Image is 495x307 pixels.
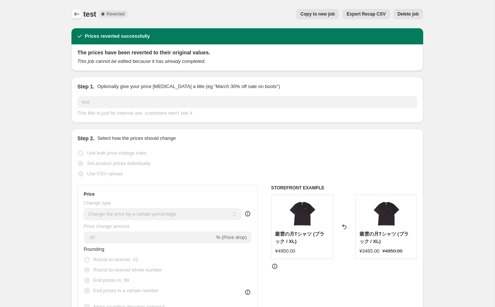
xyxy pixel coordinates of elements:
strike: ¥4950.00 [382,247,402,255]
p: Optionally give your price [MEDICAL_DATA] a title (eg "March 30% off sale on boots") [97,83,280,90]
span: Price change amount [84,223,129,229]
span: Round to nearest .01 [93,257,138,262]
span: Reverted [107,11,125,17]
span: Change type [84,200,111,206]
input: -15 [84,232,214,243]
span: Copy to new job [301,11,335,17]
img: NII-2311-001A_1280px_80x.jpg [371,199,401,228]
input: 30% off holiday sale [77,96,417,108]
span: Rounding [84,246,104,252]
span: End prices in a certain number [93,288,158,293]
button: Copy to new job [296,9,340,19]
img: NII-2311-001A_1280px_80x.jpg [287,199,317,228]
div: ¥3465.00 [359,247,379,255]
span: This title is just for internal use, customers won't see it [77,110,192,116]
h6: STOREFRONT EXAMPLE [271,185,417,191]
button: Export Recap CSV [342,9,390,19]
span: 叢雲の月Tシャツ (ブラック / XL) [275,231,324,244]
span: % (Price drop) [216,235,247,240]
h2: Prices reverted successfully [85,33,150,40]
div: help [244,210,251,217]
span: Export Recap CSV [347,11,385,17]
h3: Price [84,191,94,197]
i: This job cannot be edited because it has already completed. [77,58,205,64]
span: Use CSV upload [87,171,123,176]
span: End prices in .99 [93,277,129,283]
span: Delete job [398,11,419,17]
span: Round to nearest whole number [93,267,162,273]
div: ¥4950.00 [275,247,295,255]
span: 叢雲の月Tシャツ (ブラック / XL) [359,231,409,244]
span: Use bulk price change rules [87,150,146,156]
h2: Step 1. [77,83,94,90]
span: Set product prices individually [87,161,151,166]
h2: Step 2. [77,135,94,142]
button: Delete job [393,9,423,19]
p: Select how the prices should change [97,135,176,142]
span: test [83,10,96,18]
h2: The prices have been reverted to their original values. [77,49,417,56]
button: Price change jobs [71,9,82,19]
